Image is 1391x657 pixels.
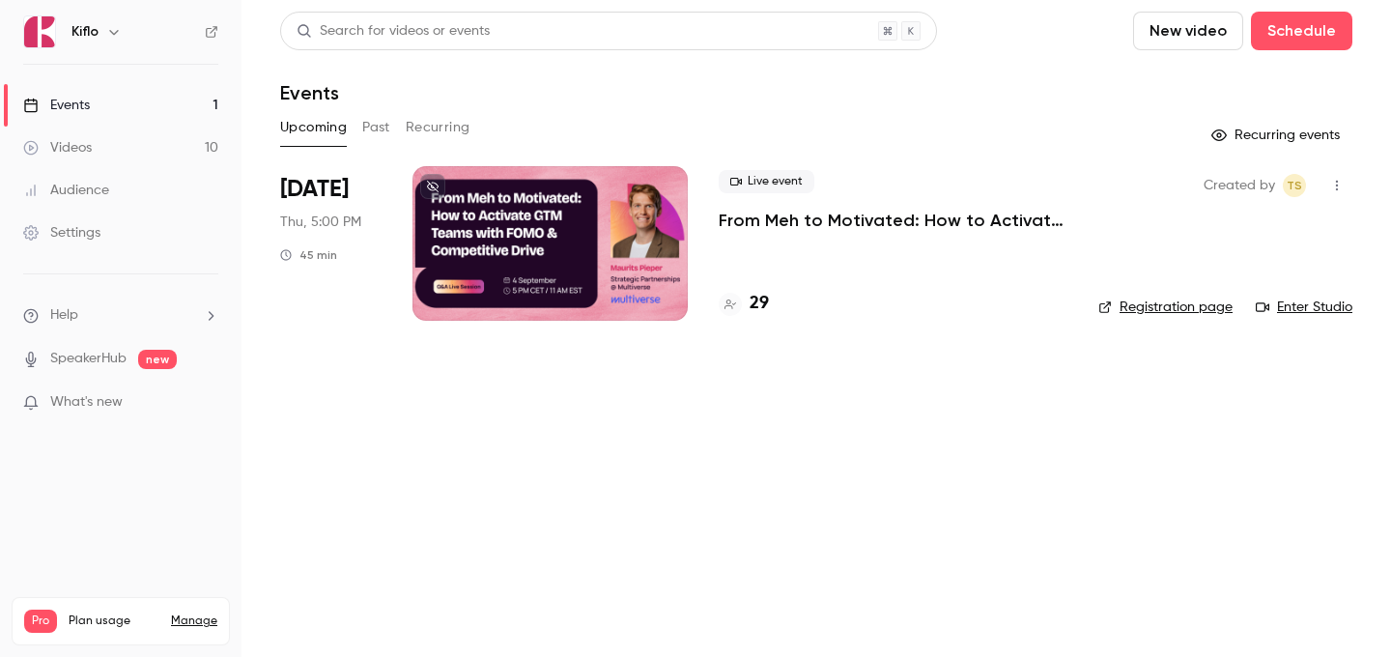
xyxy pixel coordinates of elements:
[280,174,349,205] span: [DATE]
[23,305,218,326] li: help-dropdown-opener
[1283,174,1306,197] span: Tomica Stojanovikj
[280,166,382,321] div: Sep 4 Thu, 5:00 PM (Europe/Rome)
[1098,298,1233,317] a: Registration page
[71,22,99,42] h6: Kiflo
[1251,12,1352,50] button: Schedule
[719,170,814,193] span: Live event
[719,209,1067,232] a: From Meh to Motivated: How to Activate GTM Teams with FOMO & Competitive Drive
[1256,298,1352,317] a: Enter Studio
[280,112,347,143] button: Upcoming
[1204,174,1275,197] span: Created by
[50,349,127,369] a: SpeakerHub
[719,291,769,317] a: 29
[23,96,90,115] div: Events
[750,291,769,317] h4: 29
[171,614,217,629] a: Manage
[138,350,177,369] span: new
[1133,12,1243,50] button: New video
[23,138,92,157] div: Videos
[24,16,55,47] img: Kiflo
[24,610,57,633] span: Pro
[406,112,470,143] button: Recurring
[1287,174,1302,197] span: TS
[23,223,100,243] div: Settings
[280,81,339,104] h1: Events
[297,21,490,42] div: Search for videos or events
[69,614,159,629] span: Plan usage
[362,112,390,143] button: Past
[280,247,337,263] div: 45 min
[23,181,109,200] div: Audience
[50,392,123,413] span: What's new
[1203,120,1352,151] button: Recurring events
[50,305,78,326] span: Help
[280,213,361,232] span: Thu, 5:00 PM
[195,394,218,412] iframe: Noticeable Trigger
